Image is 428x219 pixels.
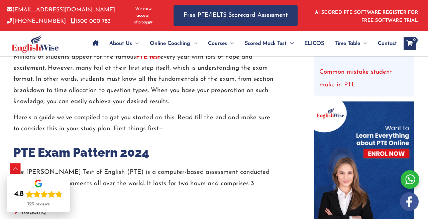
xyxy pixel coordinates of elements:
span: Menu Toggle [190,32,197,55]
a: 1300 000 783 [71,18,111,24]
span: Menu Toggle [132,32,139,55]
span: Menu Toggle [227,32,234,55]
a: Online CoachingMenu Toggle [144,32,203,55]
span: Time Table [335,32,360,55]
img: Afterpay-Logo [134,20,152,24]
a: CoursesMenu Toggle [203,32,239,55]
a: [EMAIL_ADDRESS][DOMAIN_NAME] [7,7,115,13]
span: We now accept [129,6,157,19]
img: white-facebook.png [400,192,419,211]
a: Free PTE/IELTS Scorecard Assessment [174,5,298,26]
a: Contact [372,32,397,55]
span: Courses [208,32,227,55]
a: PTE test [136,54,160,60]
a: [PHONE_NUMBER] [7,18,66,24]
p: Here’s a guide we’ve compiled to get you started on this. Read till the end and make sure to cons... [13,112,274,135]
a: About UsMenu Toggle [104,32,144,55]
span: Online Coaching [150,32,190,55]
span: Contact [378,32,397,55]
span: ELICOS [304,32,324,55]
div: 723 reviews [27,202,49,207]
a: Time TableMenu Toggle [329,32,372,55]
img: cropped-ew-logo [12,34,59,53]
p: The [PERSON_NAME] Test of English (PTE) is a computer-based assessment conducted in secure test e... [13,167,274,200]
span: About Us [109,32,132,55]
a: Scored Mock TestMenu Toggle [239,32,299,55]
span: Menu Toggle [287,32,294,55]
span: Menu Toggle [360,32,367,55]
a: Common mistake student make in PTE [319,69,392,88]
a: View Shopping Cart, empty [404,37,416,50]
a: ELICOS [299,32,329,55]
p: Millions of students appear for the famous every year with lots of hope and excitement. However, ... [13,52,274,107]
span: Scored Mock Test [245,32,287,55]
h2: PTE Exam Pattern 2024 [13,145,274,160]
nav: Site Navigation: Main Menu [87,32,397,55]
div: 4.8 [14,190,24,199]
a: AI SCORED PTE SOFTWARE REGISTER FOR FREE SOFTWARE TRIAL [315,10,418,23]
div: Rating: 4.8 out of 5 [14,190,63,199]
aside: Header Widget 1 [311,5,421,26]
